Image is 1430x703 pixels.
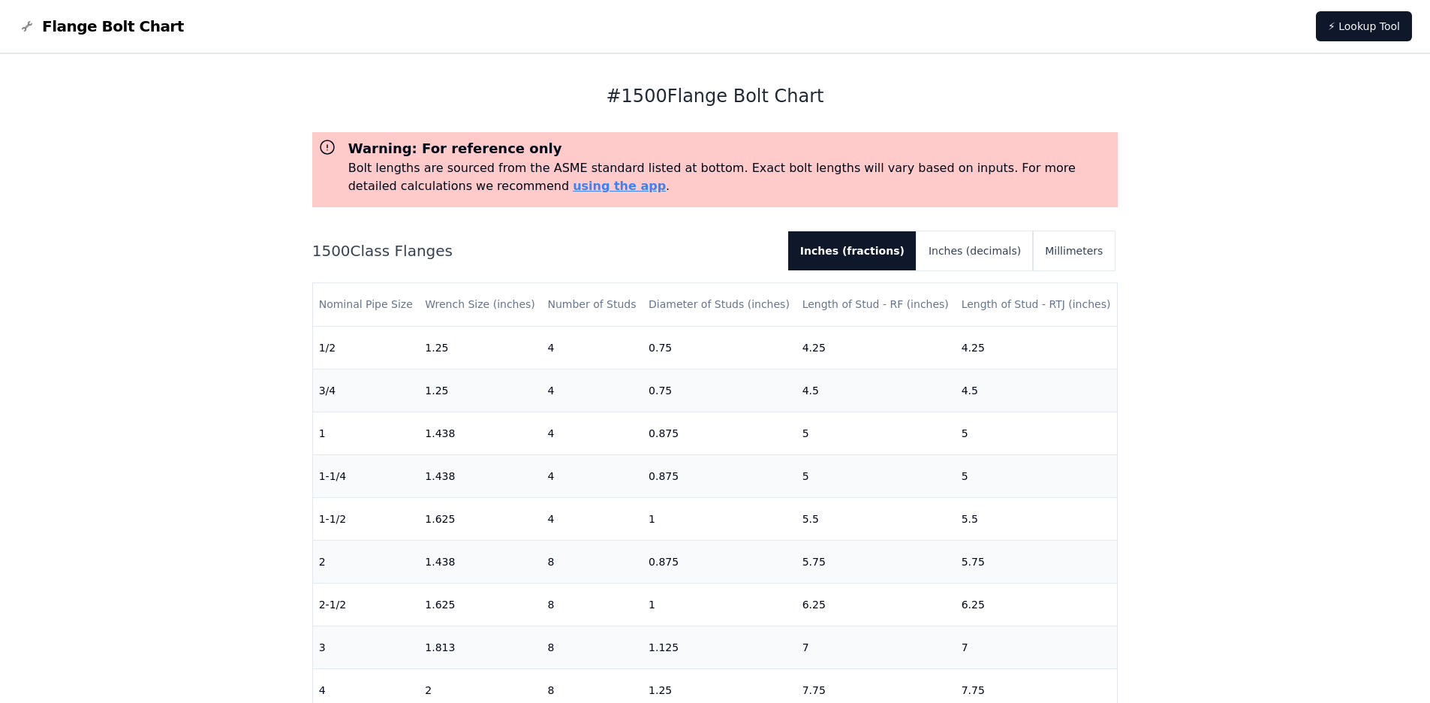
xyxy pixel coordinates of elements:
[643,369,796,412] td: 0.75
[1033,231,1115,270] button: Millimeters
[956,454,1118,497] td: 5
[796,369,956,412] td: 4.5
[541,412,643,454] td: 4
[643,283,796,326] th: Diameter of Studs (inches)
[643,326,796,369] td: 0.75
[18,16,184,37] a: Flange Bolt Chart LogoFlange Bolt Chart
[313,326,420,369] td: 1/2
[956,412,1118,454] td: 5
[313,369,420,412] td: 3/4
[956,583,1118,626] td: 6.25
[796,497,956,540] td: 5.5
[541,540,643,583] td: 8
[1316,11,1412,41] a: ⚡ Lookup Tool
[419,583,541,626] td: 1.625
[573,179,666,193] a: using the app
[956,369,1118,412] td: 4.5
[917,231,1033,270] button: Inches (decimals)
[419,283,541,326] th: Wrench Size (inches)
[42,16,184,37] span: Flange Bolt Chart
[643,540,796,583] td: 0.875
[643,583,796,626] td: 1
[956,626,1118,668] td: 7
[956,540,1118,583] td: 5.75
[348,138,1112,159] h3: Warning: For reference only
[796,454,956,497] td: 5
[541,369,643,412] td: 4
[788,231,917,270] button: Inches (fractions)
[541,454,643,497] td: 4
[419,412,541,454] td: 1.438
[541,583,643,626] td: 8
[18,17,36,35] img: Flange Bolt Chart Logo
[956,326,1118,369] td: 4.25
[541,326,643,369] td: 4
[541,626,643,668] td: 8
[419,454,541,497] td: 1.438
[643,497,796,540] td: 1
[541,497,643,540] td: 4
[419,626,541,668] td: 1.813
[643,454,796,497] td: 0.875
[796,583,956,626] td: 6.25
[312,240,776,261] h2: 1500 Class Flanges
[312,84,1118,108] h1: # 1500 Flange Bolt Chart
[541,283,643,326] th: Number of Studs
[643,626,796,668] td: 1.125
[313,497,420,540] td: 1-1/2
[313,283,420,326] th: Nominal Pipe Size
[419,326,541,369] td: 1.25
[313,412,420,454] td: 1
[796,540,956,583] td: 5.75
[348,159,1112,195] p: Bolt lengths are sourced from the ASME standard listed at bottom. Exact bolt lengths will vary ba...
[313,454,420,497] td: 1-1/4
[643,412,796,454] td: 0.875
[796,326,956,369] td: 4.25
[419,497,541,540] td: 1.625
[313,626,420,668] td: 3
[796,283,956,326] th: Length of Stud - RF (inches)
[956,497,1118,540] td: 5.5
[419,369,541,412] td: 1.25
[796,626,956,668] td: 7
[956,283,1118,326] th: Length of Stud - RTJ (inches)
[419,540,541,583] td: 1.438
[313,583,420,626] td: 2-1/2
[313,540,420,583] td: 2
[796,412,956,454] td: 5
